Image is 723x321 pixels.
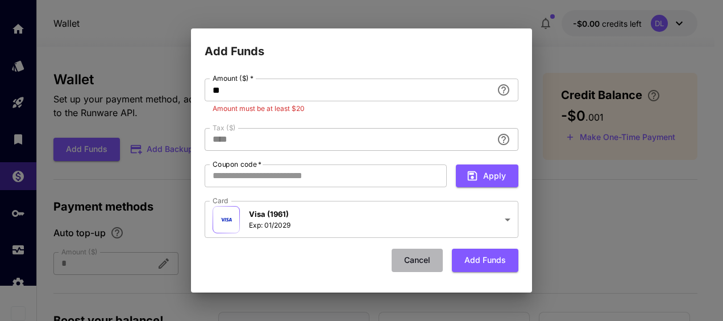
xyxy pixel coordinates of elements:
[191,28,532,60] h2: Add Funds
[456,164,518,188] button: Apply
[213,196,228,205] label: Card
[213,159,261,169] label: Coupon code
[213,123,236,133] label: Tax ($)
[249,209,290,220] p: Visa (1961)
[213,103,510,114] p: Amount must be at least $20
[452,249,518,272] button: Add funds
[249,220,290,231] p: Exp: 01/2029
[392,249,443,272] button: Cancel
[213,73,254,83] label: Amount ($)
